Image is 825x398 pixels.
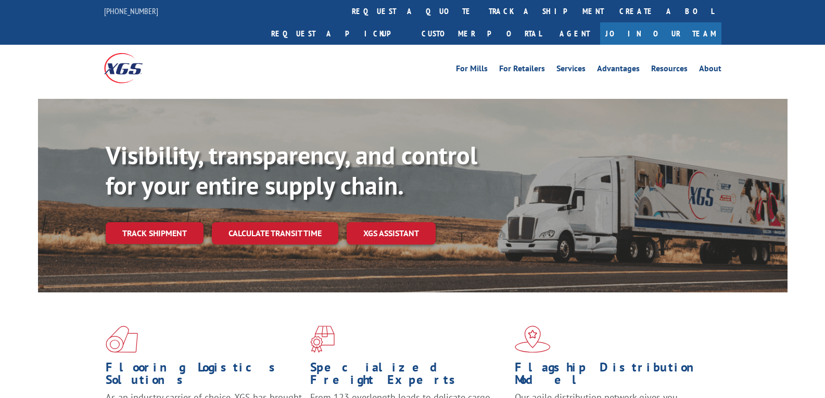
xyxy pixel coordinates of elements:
[310,361,507,391] h1: Specialized Freight Experts
[106,326,138,353] img: xgs-icon-total-supply-chain-intelligence-red
[106,139,477,201] b: Visibility, transparency, and control for your entire supply chain.
[549,22,600,45] a: Agent
[515,326,551,353] img: xgs-icon-flagship-distribution-model-red
[456,65,488,76] a: For Mills
[414,22,549,45] a: Customer Portal
[212,222,338,245] a: Calculate transit time
[600,22,721,45] a: Join Our Team
[104,6,158,16] a: [PHONE_NUMBER]
[597,65,640,76] a: Advantages
[515,361,712,391] h1: Flagship Distribution Model
[699,65,721,76] a: About
[651,65,688,76] a: Resources
[263,22,414,45] a: Request a pickup
[556,65,586,76] a: Services
[106,222,204,244] a: Track shipment
[310,326,335,353] img: xgs-icon-focused-on-flooring-red
[347,222,436,245] a: XGS ASSISTANT
[106,361,302,391] h1: Flooring Logistics Solutions
[499,65,545,76] a: For Retailers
